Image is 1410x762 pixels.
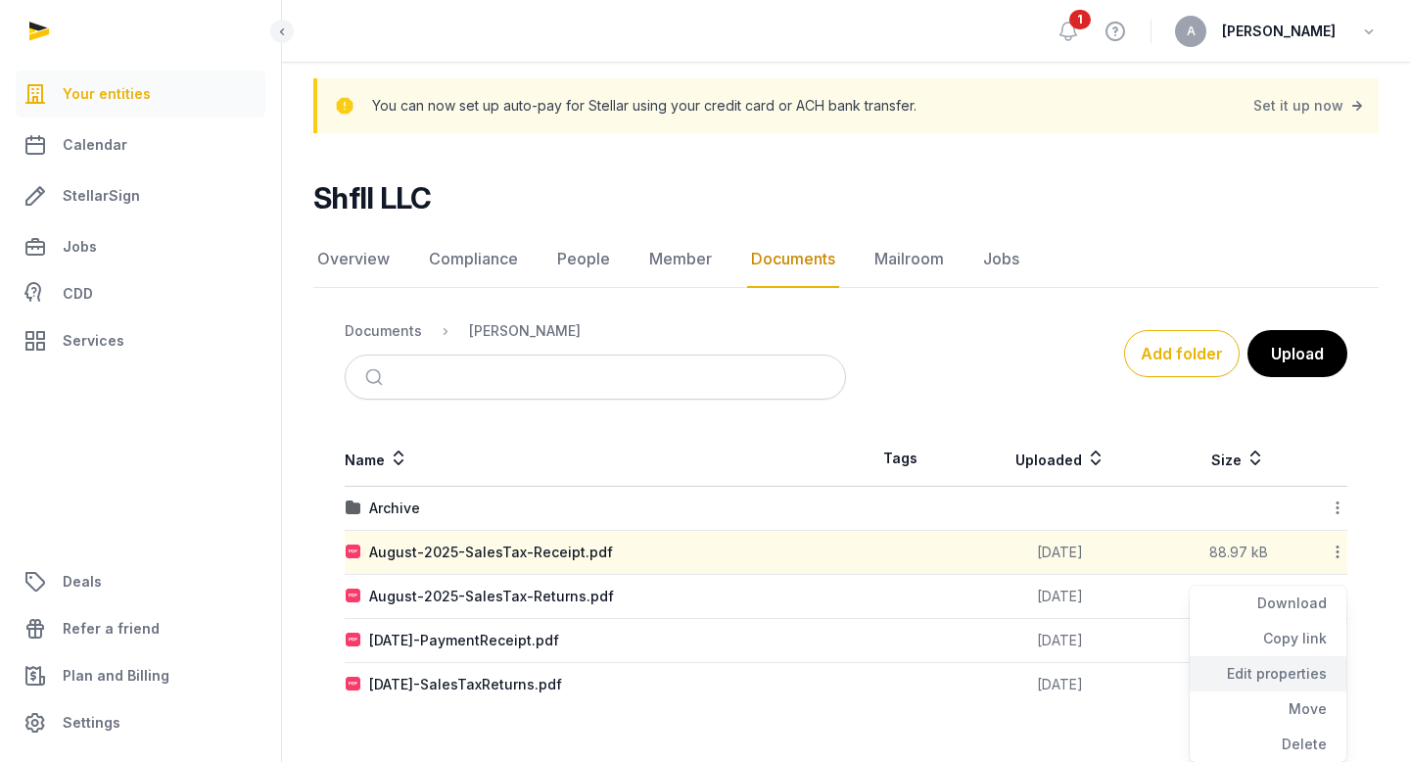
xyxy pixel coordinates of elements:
div: August-2025-SalesTax-Receipt.pdf [369,543,613,562]
a: People [553,231,614,288]
span: StellarSign [63,184,140,208]
span: Jobs [63,235,97,259]
img: pdf.svg [346,633,361,648]
div: [PERSON_NAME] [469,321,581,341]
nav: Breadcrumb [345,308,846,355]
h2: Shfll LLC [313,180,431,215]
th: Tags [846,431,954,487]
span: [PERSON_NAME] [1222,20,1336,43]
a: CDD [16,274,265,313]
th: Size [1166,431,1311,487]
a: Member [645,231,716,288]
img: pdf.svg [346,589,361,604]
div: [DATE]-PaymentReceipt.pdf [369,631,559,650]
td: 88.97 kB [1166,531,1311,575]
span: Deals [63,570,102,594]
a: Mailroom [870,231,948,288]
button: Upload [1247,330,1347,377]
a: Refer a friend [16,605,265,652]
span: 1 [1069,10,1091,29]
a: Deals [16,558,265,605]
a: Jobs [979,231,1023,288]
div: Move [1190,691,1346,727]
div: Documents [345,321,422,341]
td: 267.6 kB [1166,619,1311,663]
img: pdf.svg [346,677,361,692]
td: 95.18 kB [1166,575,1311,619]
a: Documents [747,231,839,288]
a: Your entities [16,71,265,118]
span: [DATE] [1037,544,1083,560]
span: A [1187,25,1196,37]
div: Download [1190,586,1346,621]
a: StellarSign [16,172,265,219]
th: Name [345,431,846,487]
div: Archive [369,499,420,518]
button: A [1175,16,1206,47]
div: Copy link [1190,621,1346,656]
span: [DATE] [1037,588,1083,604]
a: Overview [313,231,394,288]
span: CDD [63,282,93,306]
span: Your entities [63,82,151,106]
div: Delete [1190,727,1346,762]
img: folder.svg [346,500,361,516]
div: Edit properties [1190,656,1346,691]
a: Compliance [425,231,522,288]
span: Calendar [63,133,127,157]
a: Plan and Billing [16,652,265,699]
a: Jobs [16,223,265,270]
span: Plan and Billing [63,664,169,688]
a: Settings [16,699,265,746]
iframe: Chat Widget [1312,668,1410,762]
div: August-2025-SalesTax-Returns.pdf [369,587,614,606]
span: [DATE] [1037,676,1083,692]
a: Services [16,317,265,364]
span: [DATE] [1037,632,1083,648]
span: Refer a friend [63,617,160,641]
img: pdf.svg [346,545,361,560]
nav: Tabs [313,231,1379,288]
a: Calendar [16,121,265,168]
span: Settings [63,711,120,735]
th: Uploaded [954,431,1166,487]
span: Services [63,329,124,353]
button: Submit [353,356,399,399]
div: [DATE]-SalesTaxReturns.pdf [369,675,562,694]
td: 159.11 kB [1166,663,1311,707]
div: Set it up now [1253,92,1367,119]
p: You can now set up auto-pay for Stellar using your credit card or ACH bank transfer. [372,92,916,119]
button: Add folder [1124,330,1240,377]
